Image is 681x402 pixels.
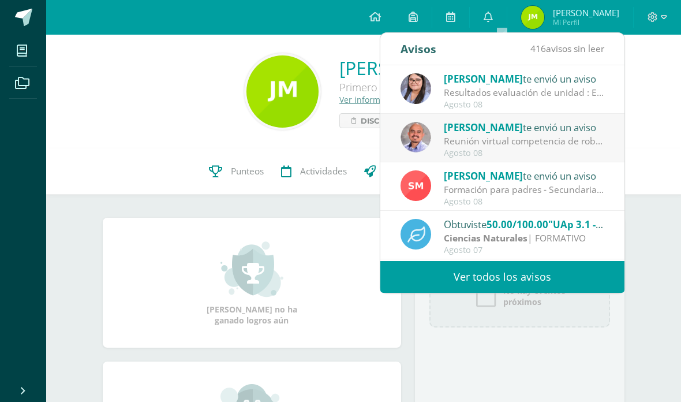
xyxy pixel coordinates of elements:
[553,17,619,27] span: Mi Perfil
[300,165,347,177] span: Actividades
[444,183,604,196] div: Formación para padres - Secundaria: Estimada Familia Marista del Liceo Guatemala, saludos y bendi...
[339,113,418,128] a: Disciplina
[401,33,436,65] div: Avisos
[339,55,483,80] a: [PERSON_NAME]
[444,72,523,85] span: [PERSON_NAME]
[401,170,431,201] img: a4c9654d905a1a01dc2161da199b9124.png
[220,240,283,298] img: achievement_small.png
[444,148,604,158] div: Agosto 08
[356,148,439,195] a: Trayectoria
[200,148,272,195] a: Punteos
[444,169,523,183] span: [PERSON_NAME]
[401,122,431,152] img: f4ddca51a09d81af1cee46ad6847c426.png
[530,42,604,55] span: avisos sin leer
[246,55,319,128] img: a83f244b06acb9d62ce1125ce1f71bf8.png
[444,232,604,245] div: | FORMATIVO
[474,285,497,308] img: event_icon.png
[487,218,548,231] span: 50.00/100.00
[444,100,604,110] div: Agosto 08
[380,261,624,293] a: Ver todos los avisos
[339,80,483,94] div: Primero Básico C
[444,121,523,134] span: [PERSON_NAME]
[503,285,566,307] span: No hay eventos próximos
[444,217,604,232] div: Obtuviste en
[339,94,444,105] a: Ver información personal...
[231,165,264,177] span: Punteos
[444,86,604,99] div: Resultados evaluación de unidad : Estimados padres de familia, reciban un atento y cordial saludo...
[194,240,309,326] div: [PERSON_NAME] no ha ganado logros aún
[361,114,406,128] span: Disciplina
[444,168,604,183] div: te envió un aviso
[444,120,604,135] div: te envió un aviso
[521,6,544,29] img: be3bff6d7c5510755fc7c096e5d91a07.png
[444,71,604,86] div: te envió un aviso
[553,7,619,18] span: [PERSON_NAME]
[444,245,604,255] div: Agosto 07
[272,148,356,195] a: Actividades
[444,232,527,244] strong: Ciencias Naturales
[401,73,431,104] img: 17db063816693a26b2c8d26fdd0faec0.png
[444,135,604,148] div: Reunión virtual competencia de robótica en Cobán: Buen día saludos cordiales, el día de hoy a las...
[444,197,604,207] div: Agosto 08
[530,42,546,55] span: 416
